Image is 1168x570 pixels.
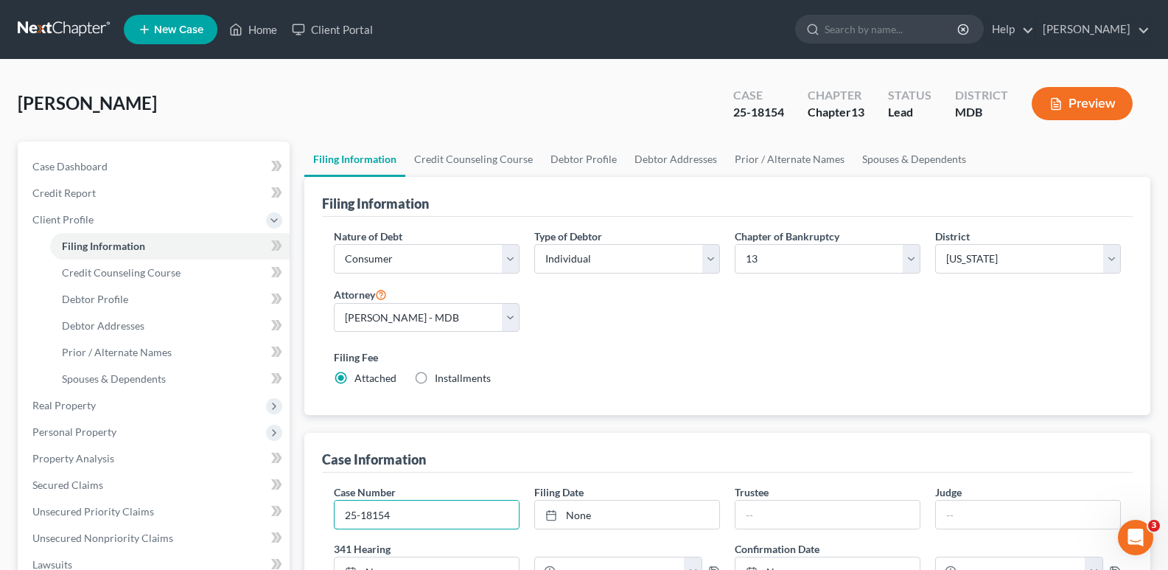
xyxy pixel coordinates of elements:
[304,142,405,177] a: Filing Information
[542,142,626,177] a: Debtor Profile
[888,104,931,121] div: Lead
[1118,520,1153,555] iframe: Intercom live chat
[50,233,290,260] a: Filing Information
[50,339,290,366] a: Prior / Alternate Names
[955,104,1008,121] div: MDB
[32,505,154,518] span: Unsecured Priority Claims
[626,142,726,177] a: Debtor Addresses
[62,266,181,279] span: Credit Counseling Course
[21,180,290,206] a: Credit Report
[32,399,96,411] span: Real Property
[334,350,1121,365] label: Filing Fee
[534,484,584,500] label: Filing Date
[50,366,290,392] a: Spouses & Dependents
[50,286,290,313] a: Debtor Profile
[354,372,396,384] span: Attached
[50,313,290,339] a: Debtor Addresses
[735,484,769,500] label: Trustee
[727,541,1128,557] label: Confirmation Date
[50,260,290,286] a: Credit Counseling Course
[154,24,203,35] span: New Case
[935,229,970,244] label: District
[733,87,784,104] div: Case
[935,484,962,500] label: Judge
[1035,16,1150,43] a: [PERSON_NAME]
[21,445,290,472] a: Property Analysis
[62,319,144,332] span: Debtor Addresses
[21,498,290,525] a: Unsecured Priority Claims
[32,187,96,199] span: Credit Report
[62,372,166,385] span: Spouses & Dependents
[326,541,727,557] label: 341 Hearing
[808,87,864,104] div: Chapter
[535,501,719,529] a: None
[851,105,864,119] span: 13
[21,153,290,180] a: Case Dashboard
[1032,87,1133,120] button: Preview
[733,104,784,121] div: 25-18154
[534,229,602,244] label: Type of Debtor
[735,229,839,244] label: Chapter of Bankruptcy
[222,16,284,43] a: Home
[334,229,402,244] label: Nature of Debt
[334,484,396,500] label: Case Number
[32,160,108,173] span: Case Dashboard
[1148,520,1160,532] span: 3
[32,479,103,491] span: Secured Claims
[18,92,157,114] span: [PERSON_NAME]
[322,451,426,468] div: Case Information
[62,240,145,252] span: Filing Information
[62,346,172,358] span: Prior / Alternate Names
[21,525,290,552] a: Unsecured Nonpriority Claims
[32,452,114,465] span: Property Analysis
[322,195,429,212] div: Filing Information
[435,372,491,384] span: Installments
[284,16,380,43] a: Client Portal
[853,142,975,177] a: Spouses & Dependents
[32,213,94,226] span: Client Profile
[825,15,959,43] input: Search by name...
[62,293,128,305] span: Debtor Profile
[888,87,931,104] div: Status
[985,16,1034,43] a: Help
[726,142,853,177] a: Prior / Alternate Names
[808,104,864,121] div: Chapter
[335,501,519,529] input: Enter case number...
[936,501,1120,529] input: --
[334,285,387,303] label: Attorney
[955,87,1008,104] div: District
[21,472,290,498] a: Secured Claims
[32,532,173,544] span: Unsecured Nonpriority Claims
[32,425,116,438] span: Personal Property
[735,501,920,529] input: --
[405,142,542,177] a: Credit Counseling Course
